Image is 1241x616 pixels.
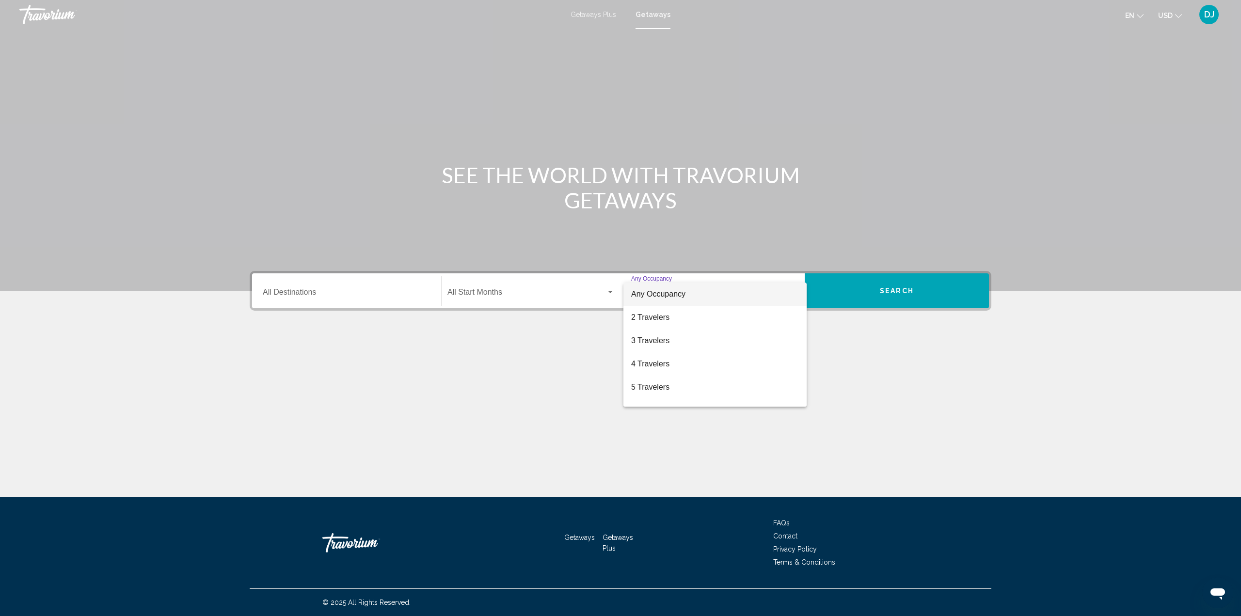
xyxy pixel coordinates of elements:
[631,376,799,399] span: 5 Travelers
[631,329,799,352] span: 3 Travelers
[1202,577,1233,608] iframe: Button to launch messaging window
[631,306,799,329] span: 2 Travelers
[631,290,685,298] span: Any Occupancy
[631,352,799,376] span: 4 Travelers
[631,399,799,422] span: 6 Travelers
